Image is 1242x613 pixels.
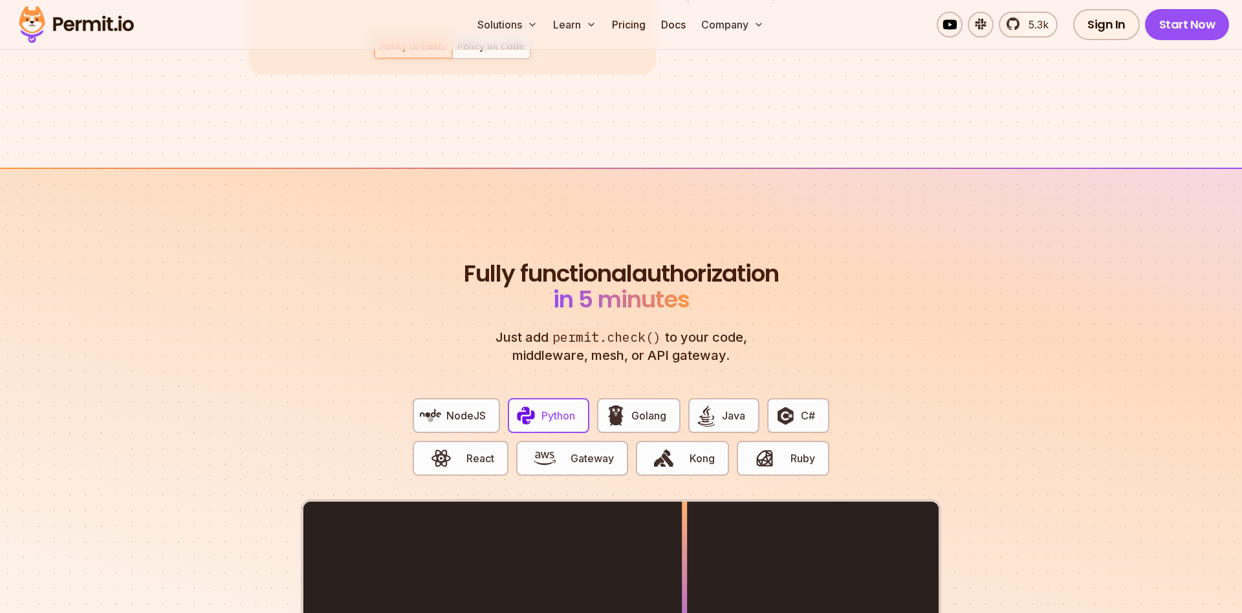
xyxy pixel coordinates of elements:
[481,328,761,364] p: Just add to your code, middleware, mesh, or API gateway.
[534,447,556,469] img: Gateway
[541,408,575,423] span: Python
[472,12,543,38] button: Solutions
[696,12,769,38] button: Company
[515,405,537,427] img: Python
[790,451,815,466] span: Ruby
[605,405,627,427] img: Golang
[690,451,715,466] span: Kong
[695,405,717,427] img: Java
[548,12,602,38] button: Learn
[607,12,651,38] a: Pricing
[999,12,1058,38] a: 5.3k
[1073,9,1140,40] a: Sign In
[464,261,632,287] span: Fully functional
[13,3,140,47] img: Permit logo
[1145,9,1230,40] a: Start Now
[1021,17,1049,32] span: 5.3k
[430,447,452,469] img: React
[631,408,666,423] span: Golang
[461,261,781,313] h2: authorization
[571,451,614,466] span: Gateway
[722,408,745,423] span: Java
[656,12,691,38] a: Docs
[553,283,690,316] span: in 5 minutes
[549,328,665,347] span: permit.check()
[466,451,494,466] span: React
[420,405,442,427] img: NodeJS
[446,408,486,423] span: NodeJS
[801,408,815,423] span: C#
[774,405,796,427] img: C#
[754,447,776,469] img: Ruby
[653,447,675,469] img: Kong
